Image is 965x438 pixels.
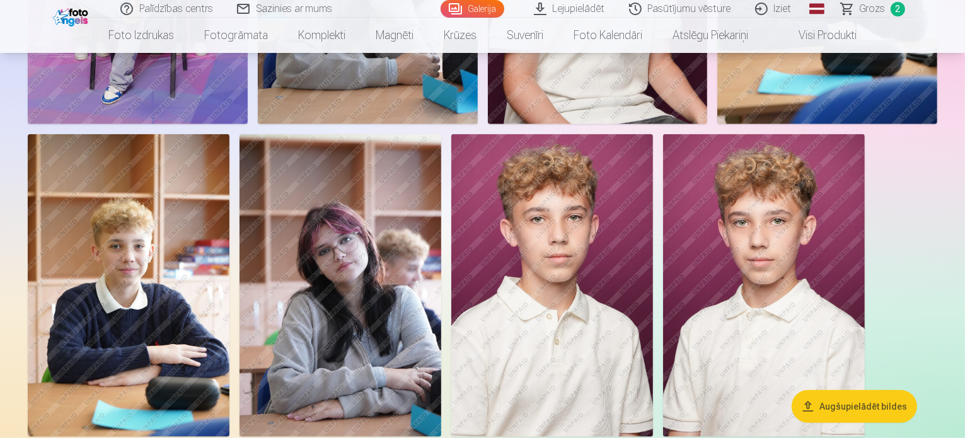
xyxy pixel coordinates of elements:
img: /fa1 [53,5,91,26]
a: Fotogrāmata [189,18,283,53]
a: Visi produkti [763,18,872,53]
a: Suvenīri [492,18,558,53]
button: Augšupielādēt bildes [792,390,917,423]
span: Grozs [860,1,886,16]
span: 2 [891,2,905,16]
a: Komplekti [283,18,361,53]
a: Krūzes [429,18,492,53]
a: Magnēti [361,18,429,53]
a: Atslēgu piekariņi [657,18,763,53]
a: Foto kalendāri [558,18,657,53]
a: Foto izdrukas [93,18,189,53]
